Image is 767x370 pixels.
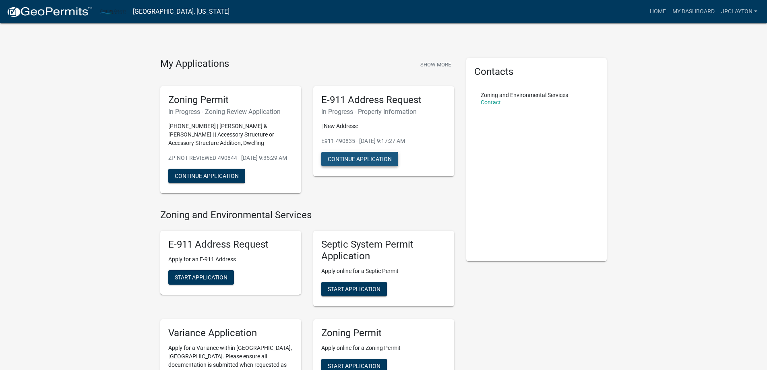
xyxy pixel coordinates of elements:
[160,58,229,70] h4: My Applications
[168,108,293,116] h6: In Progress - Zoning Review Application
[328,285,380,292] span: Start Application
[160,209,454,221] h4: Zoning and Environmental Services
[168,255,293,264] p: Apply for an E-911 Address
[168,94,293,106] h5: Zoning Permit
[321,239,446,262] h5: Septic System Permit Application
[647,4,669,19] a: Home
[417,58,454,71] button: Show More
[481,92,568,98] p: Zoning and Environmental Services
[321,94,446,106] h5: E-911 Address Request
[175,274,227,281] span: Start Application
[474,66,599,78] h5: Contacts
[321,122,446,130] p: | New Address:
[669,4,718,19] a: My Dashboard
[168,270,234,285] button: Start Application
[321,344,446,352] p: Apply online for a Zoning Permit
[321,137,446,145] p: E911-490835 - [DATE] 9:17:27 AM
[321,108,446,116] h6: In Progress - Property Information
[718,4,761,19] a: JPClayton
[168,169,245,183] button: Continue Application
[99,6,126,17] img: Carlton County, Minnesota
[321,327,446,339] h5: Zoning Permit
[321,267,446,275] p: Apply online for a Septic Permit
[168,239,293,250] h5: E-911 Address Request
[328,362,380,369] span: Start Application
[168,122,293,147] p: [PHONE_NUMBER] | [PERSON_NAME] & [PERSON_NAME] | | Accessory Structure or Accessory Structure Add...
[321,282,387,296] button: Start Application
[481,99,501,105] a: Contact
[168,327,293,339] h5: Variance Application
[168,154,293,162] p: ZP-NOT REVIEWED-490844 - [DATE] 9:35:29 AM
[133,5,229,19] a: [GEOGRAPHIC_DATA], [US_STATE]
[321,152,398,166] button: Continue Application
